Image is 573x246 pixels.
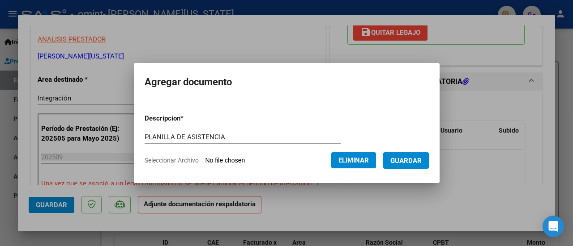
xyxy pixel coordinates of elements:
button: Eliminar [331,152,376,168]
button: Guardar [383,152,429,169]
p: Descripcion [145,113,230,124]
span: Guardar [390,157,422,165]
span: Eliminar [338,156,369,164]
div: Open Intercom Messenger [543,216,564,237]
span: Seleccionar Archivo [145,157,199,164]
h2: Agregar documento [145,74,429,91]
